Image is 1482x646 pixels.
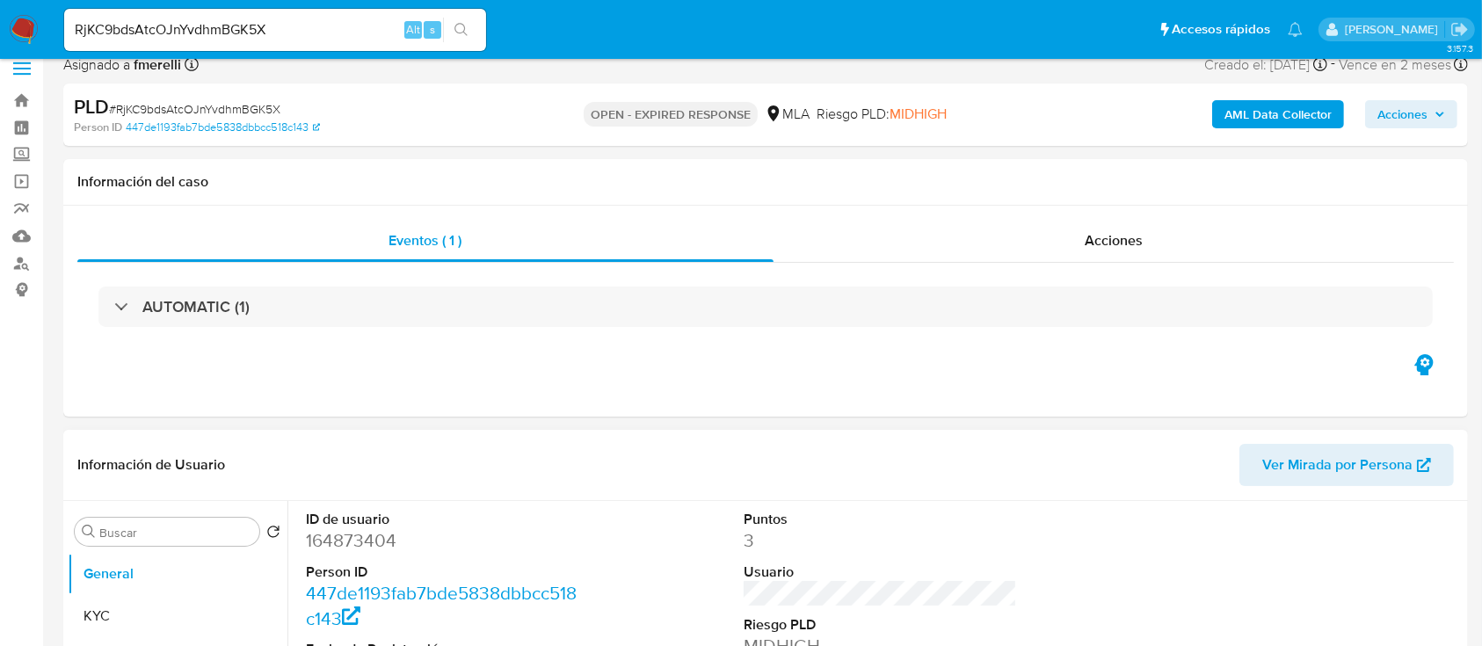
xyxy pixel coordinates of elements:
b: Person ID [74,120,122,135]
span: # RjKC9bdsAtcOJnYvdhmBGK5X [109,100,280,118]
input: Buscar usuario o caso... [64,18,486,41]
button: AML Data Collector [1212,100,1344,128]
span: Alt [406,21,420,38]
span: - [1331,53,1335,76]
dd: 164873404 [306,528,580,553]
a: 447de1193fab7bde5838dbbcc518c143 [126,120,320,135]
span: MIDHIGH [890,104,947,124]
h1: Información de Usuario [77,456,225,474]
span: Ver Mirada por Persona [1262,444,1413,486]
span: Acciones [1085,230,1143,250]
span: Acciones [1377,100,1428,128]
h1: Información del caso [77,173,1454,191]
a: Salir [1450,20,1469,39]
dt: ID de usuario [306,510,580,529]
b: AML Data Collector [1224,100,1332,128]
a: 447de1193fab7bde5838dbbcc518c143 [306,580,577,630]
a: Notificaciones [1288,22,1303,37]
button: Ver Mirada por Persona [1239,444,1454,486]
span: s [430,21,435,38]
dt: Person ID [306,563,580,582]
dt: Riesgo PLD [744,615,1018,635]
button: Acciones [1365,100,1457,128]
button: General [68,553,287,595]
span: Eventos ( 1 ) [389,230,461,250]
dt: Puntos [744,510,1018,529]
button: Volver al orden por defecto [266,525,280,544]
span: Vence en 2 meses [1339,55,1451,75]
dd: 3 [744,528,1018,553]
input: Buscar [99,525,252,541]
b: fmerelli [130,54,181,75]
p: OPEN - EXPIRED RESPONSE [584,102,758,127]
button: Buscar [82,525,96,539]
p: florencia.merelli@mercadolibre.com [1345,21,1444,38]
span: Accesos rápidos [1172,20,1270,39]
span: 3.157.3 [1447,41,1473,55]
span: Asignado a [63,55,181,75]
div: Creado el: [DATE] [1204,53,1327,76]
button: search-icon [443,18,479,42]
div: MLA [765,105,810,124]
div: AUTOMATIC (1) [98,287,1433,327]
h3: AUTOMATIC (1) [142,297,250,316]
dt: Usuario [744,563,1018,582]
b: PLD [74,92,109,120]
button: KYC [68,595,287,637]
span: Riesgo PLD: [817,105,947,124]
